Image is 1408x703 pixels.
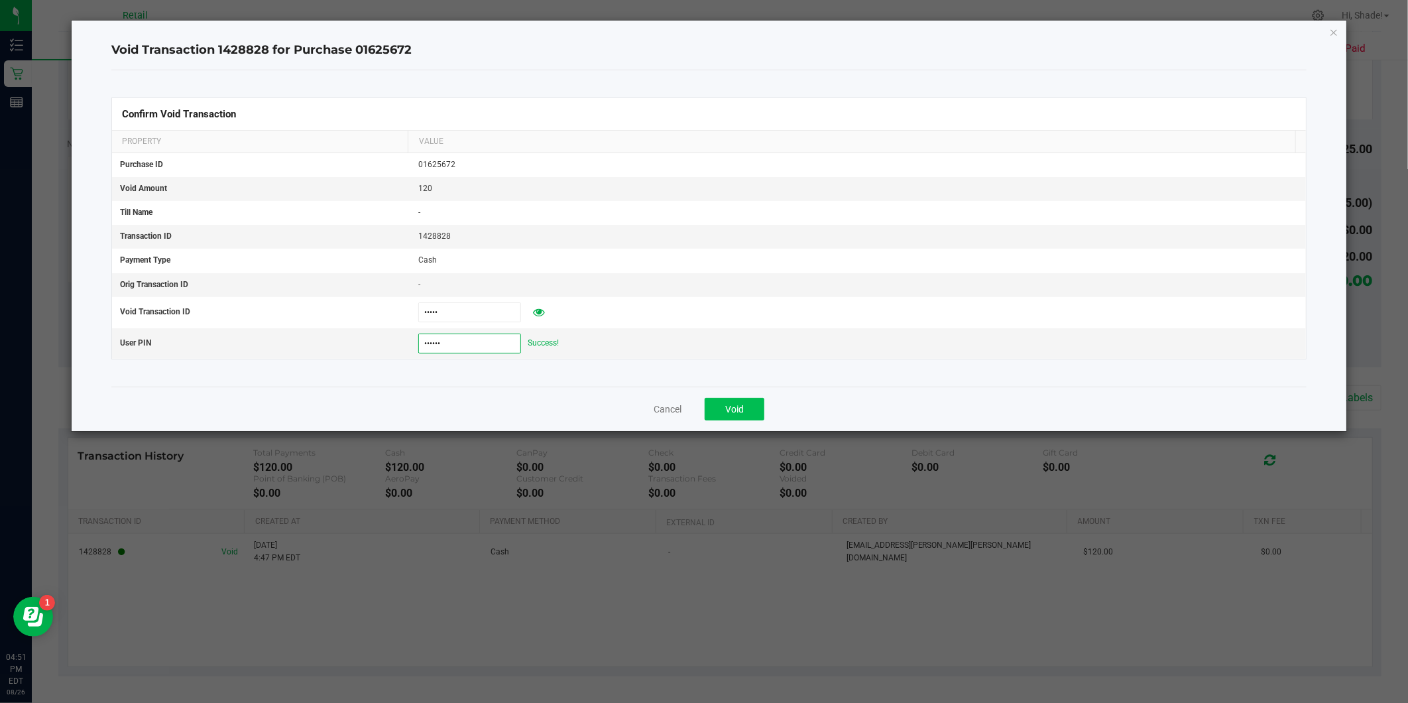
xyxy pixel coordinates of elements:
[705,398,764,420] button: Void
[528,338,559,348] span: Success!
[120,160,163,169] span: Purchase ID
[725,404,744,415] span: Void
[419,137,443,146] span: Value
[418,255,437,265] span: Cash
[120,307,190,316] span: Void Transaction ID
[122,108,236,120] span: Confirm Void Transaction
[120,255,170,265] span: Payment Type
[418,302,521,322] input: Void Txn ID
[418,184,432,193] span: 120
[418,231,451,241] span: 1428828
[418,280,420,289] span: -
[418,208,420,217] span: -
[120,208,152,217] span: Till Name
[1330,24,1339,40] button: Close
[120,184,167,193] span: Void Amount
[122,137,161,146] span: Property
[120,338,151,348] span: User PIN
[120,231,172,241] span: Transaction ID
[418,334,521,353] input: Approval PIN
[654,403,681,416] button: Cancel
[120,280,188,289] span: Orig Transaction ID
[39,595,55,611] iframe: Resource center unread badge
[13,597,53,637] iframe: Resource center
[418,160,455,169] span: 01625672
[111,42,1307,59] h4: Void Transaction 1428828 for Purchase 01625672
